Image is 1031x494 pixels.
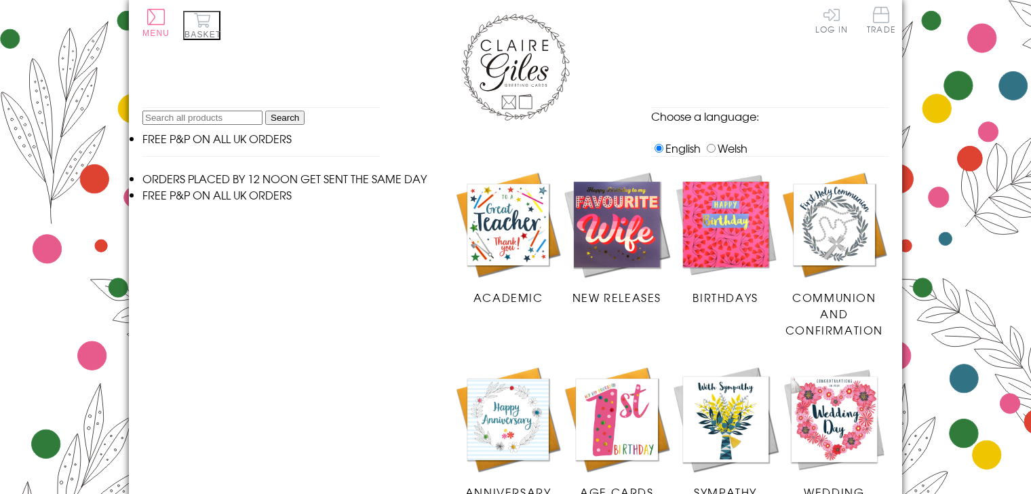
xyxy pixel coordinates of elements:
button: Menu [142,9,170,38]
input: Search [265,111,305,125]
input: Welsh [707,144,716,153]
span: Menu [142,28,170,38]
span: Birthdays [693,289,758,305]
label: Welsh [703,140,747,156]
span: ORDERS PLACED BY 12 NOON GET SENT THE SAME DAY [142,170,427,187]
input: English [655,144,663,153]
span: Communion and Confirmation [785,289,883,338]
a: Log In [815,7,848,33]
a: Trade [867,7,895,36]
span: FREE P&P ON ALL UK ORDERS [142,187,292,203]
a: Communion and Confirmation [780,170,889,338]
span: Trade [867,7,895,33]
a: Academic [454,170,562,305]
img: Claire Giles Greetings Cards [461,14,570,121]
a: Birthdays [672,170,780,305]
input: Search all products [142,111,262,125]
span: New Releases [572,289,661,305]
a: New Releases [562,170,671,305]
label: English [651,140,701,156]
button: Basket [183,11,220,40]
span: Academic [473,289,543,305]
p: Choose a language: [651,108,889,124]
